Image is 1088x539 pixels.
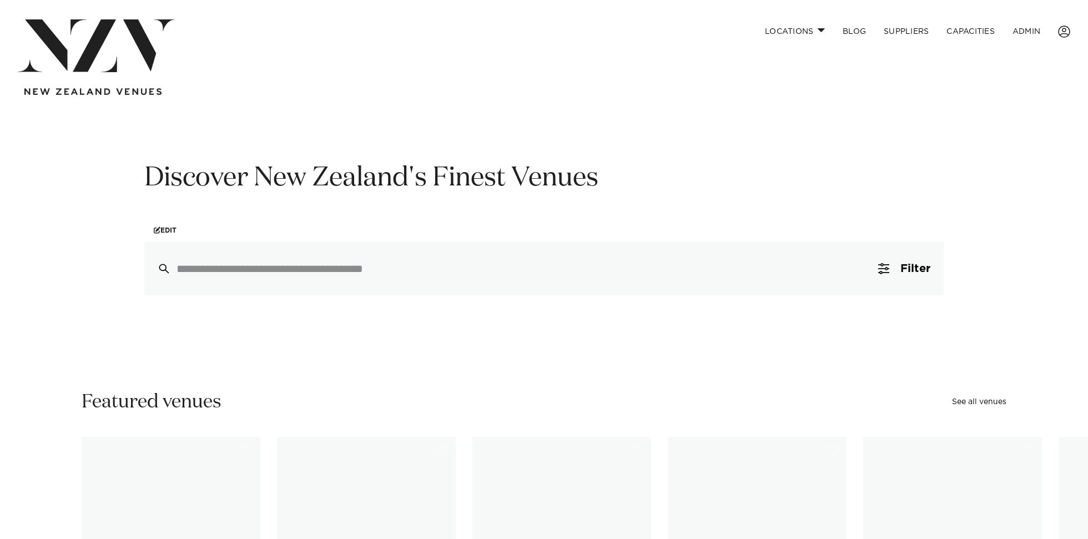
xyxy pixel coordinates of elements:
a: See all venues [952,398,1006,406]
a: Edit [144,218,186,242]
h1: Discover New Zealand's Finest Venues [144,161,944,196]
a: ADMIN [1004,19,1049,43]
a: Capacities [938,19,1004,43]
span: Filter [900,263,930,274]
a: BLOG [834,19,875,43]
button: Filter [865,242,944,295]
a: Locations [756,19,834,43]
img: new-zealand-venues-text.png [24,88,162,95]
img: nzv-logo.png [18,19,175,72]
a: SUPPLIERS [875,19,938,43]
h2: Featured venues [82,390,221,415]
